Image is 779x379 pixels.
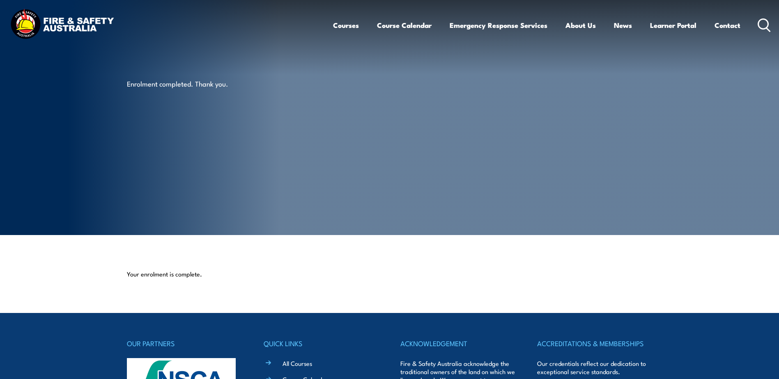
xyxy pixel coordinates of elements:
[400,338,515,349] h4: ACKNOWLEDGEMENT
[127,270,653,278] p: Your enrolment is complete.
[283,359,312,368] a: All Courses
[565,14,596,36] a: About Us
[127,338,242,349] h4: OUR PARTNERS
[537,359,652,376] p: Our credentials reflect our dedication to exceptional service standards.
[715,14,740,36] a: Contact
[377,14,432,36] a: Course Calendar
[127,79,277,88] p: Enrolment completed. Thank you.
[650,14,696,36] a: Learner Portal
[333,14,359,36] a: Courses
[537,338,652,349] h4: ACCREDITATIONS & MEMBERSHIPS
[450,14,547,36] a: Emergency Response Services
[264,338,379,349] h4: QUICK LINKS
[614,14,632,36] a: News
